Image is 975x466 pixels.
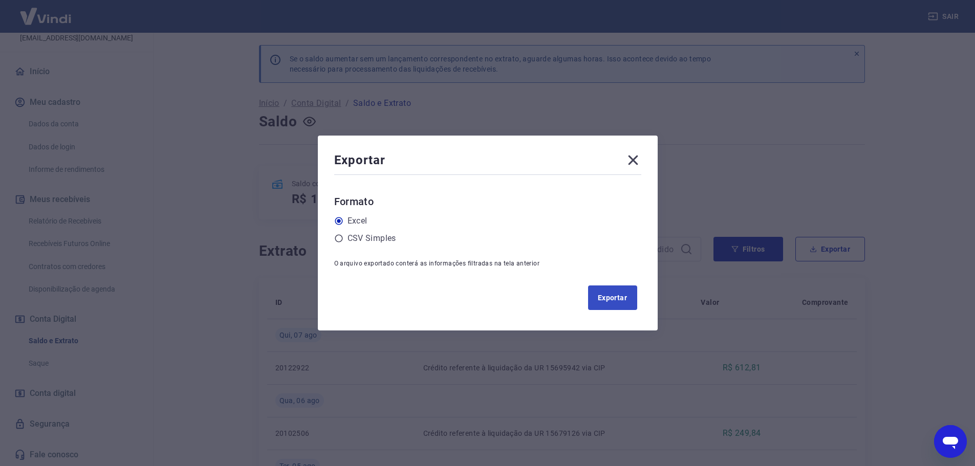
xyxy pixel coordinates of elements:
[334,193,641,210] h6: Formato
[348,215,367,227] label: Excel
[334,260,540,267] span: O arquivo exportado conterá as informações filtradas na tela anterior
[348,232,396,245] label: CSV Simples
[934,425,967,458] iframe: Botão para abrir a janela de mensagens
[334,152,641,172] div: Exportar
[588,285,637,310] button: Exportar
